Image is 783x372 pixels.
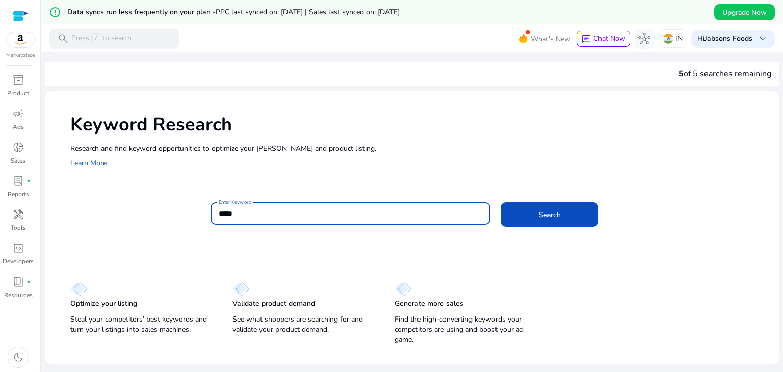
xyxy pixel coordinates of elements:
img: diamond.svg [70,282,87,296]
span: handyman [12,208,24,221]
span: / [91,33,100,44]
span: dark_mode [12,351,24,363]
span: search [57,33,69,45]
div: of 5 searches remaining [678,68,771,80]
span: keyboard_arrow_down [756,33,769,45]
p: Optimize your listing [70,299,137,309]
p: Resources [4,290,33,300]
p: See what shoppers are searching for and validate your product demand. [232,314,374,335]
p: Reports [8,190,29,199]
a: Learn More [70,158,107,168]
img: diamond.svg [232,282,249,296]
p: Research and find keyword opportunities to optimize your [PERSON_NAME] and product listing. [70,143,769,154]
span: donut_small [12,141,24,153]
p: Sales [11,156,25,165]
span: fiber_manual_record [27,280,31,284]
h5: Data syncs run less frequently on your plan - [67,8,400,17]
p: Validate product demand [232,299,315,309]
span: book_4 [12,276,24,288]
h1: Keyword Research [70,114,769,136]
img: diamond.svg [395,282,411,296]
span: Search [539,209,561,220]
button: Upgrade Now [714,4,775,20]
span: campaign [12,108,24,120]
mat-icon: error_outline [49,6,61,18]
button: chatChat Now [577,31,630,47]
span: What's New [531,30,570,48]
mat-label: Enter Keyword [219,199,251,206]
p: Steal your competitors’ best keywords and turn your listings into sales machines. [70,314,212,335]
span: Chat Now [593,34,625,43]
span: 5 [678,68,684,79]
p: Hi [697,35,752,42]
span: chat [581,34,591,44]
p: Tools [11,223,26,232]
span: Upgrade Now [722,7,767,18]
p: Ads [13,122,24,131]
p: Marketplace [6,51,35,59]
span: inventory_2 [12,74,24,86]
img: in.svg [663,34,673,44]
button: hub [634,29,655,49]
span: code_blocks [12,242,24,254]
p: Find the high-converting keywords your competitors are using and boost your ad game. [395,314,536,345]
b: Jabsons Foods [704,34,752,43]
button: Search [501,202,598,227]
p: Product [7,89,29,98]
p: Generate more sales [395,299,463,309]
span: PPC last synced on: [DATE] | Sales last synced on: [DATE] [216,7,400,17]
p: IN [675,30,683,47]
span: lab_profile [12,175,24,187]
img: amazon.svg [7,32,34,47]
p: Press to search [71,33,132,44]
span: hub [638,33,650,45]
p: Developers [3,257,34,266]
span: fiber_manual_record [27,179,31,183]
